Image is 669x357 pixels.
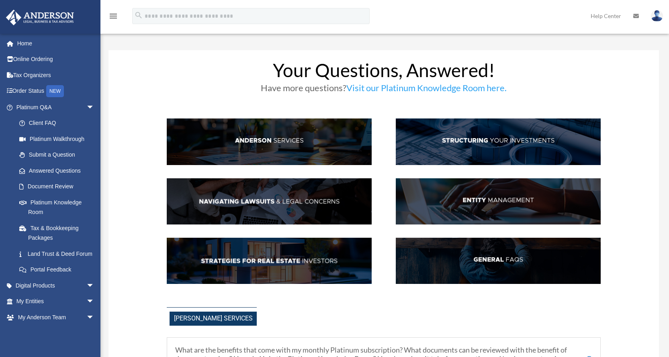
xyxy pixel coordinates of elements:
[86,99,102,116] span: arrow_drop_down
[651,10,663,22] img: User Pic
[167,61,601,84] h1: Your Questions, Answered!
[167,118,372,165] img: AndServ_hdr
[170,312,257,326] span: [PERSON_NAME] Services
[167,178,372,225] img: NavLaw_hdr
[108,14,118,21] a: menu
[6,294,106,310] a: My Entitiesarrow_drop_down
[11,115,102,131] a: Client FAQ
[6,277,106,294] a: Digital Productsarrow_drop_down
[6,51,106,67] a: Online Ordering
[11,194,106,220] a: Platinum Knowledge Room
[86,294,102,310] span: arrow_drop_down
[11,131,106,147] a: Platinum Walkthrough
[167,84,601,96] h3: Have more questions?
[11,262,106,278] a: Portal Feedback
[6,325,106,341] a: My Documentsarrow_drop_down
[11,163,106,179] a: Answered Questions
[396,178,601,225] img: EntManag_hdr
[6,309,106,325] a: My Anderson Teamarrow_drop_down
[11,220,106,246] a: Tax & Bookkeeping Packages
[396,238,601,284] img: GenFAQ_hdr
[346,82,507,97] a: Visit our Platinum Knowledge Room here.
[4,10,76,25] img: Anderson Advisors Platinum Portal
[86,277,102,294] span: arrow_drop_down
[86,325,102,342] span: arrow_drop_down
[11,147,106,163] a: Submit a Question
[108,11,118,21] i: menu
[86,309,102,326] span: arrow_drop_down
[11,246,106,262] a: Land Trust & Deed Forum
[6,99,106,115] a: Platinum Q&Aarrow_drop_down
[167,238,372,284] img: StratsRE_hdr
[134,11,143,20] i: search
[6,67,106,83] a: Tax Organizers
[6,35,106,51] a: Home
[6,83,106,100] a: Order StatusNEW
[396,118,601,165] img: StructInv_hdr
[46,85,64,97] div: NEW
[11,179,106,195] a: Document Review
